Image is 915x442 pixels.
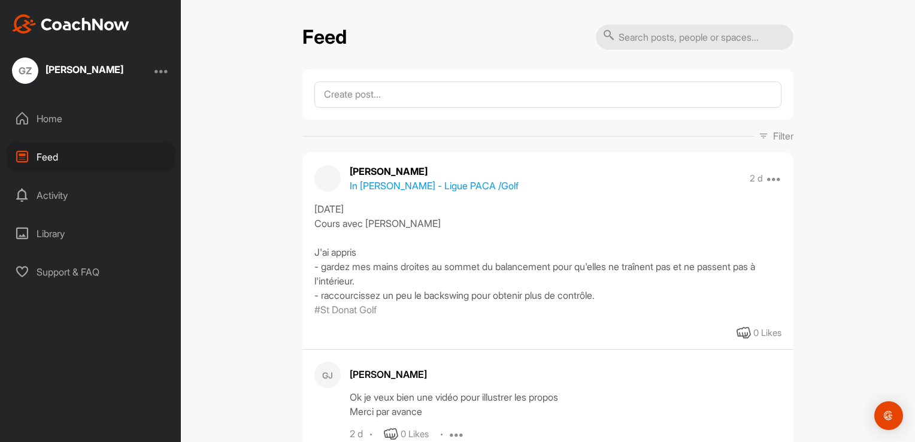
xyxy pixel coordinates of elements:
p: In [PERSON_NAME] - Ligue PACA / Golf [350,178,519,193]
div: 0 Likes [753,326,781,340]
div: [DATE] Cours avec [PERSON_NAME] J'ai appris - gardez mes mains droites au sommet du balancement p... [314,202,781,302]
div: GZ [12,57,38,84]
div: Feed [7,142,175,172]
h2: Feed [302,26,347,49]
p: 2 d [750,172,763,184]
div: Support & FAQ [7,257,175,287]
p: #St Donat Golf [314,302,377,317]
div: 2 d [350,428,363,440]
div: Activity [7,180,175,210]
p: Filter [773,129,793,143]
div: [PERSON_NAME] [46,65,123,74]
div: Home [7,104,175,134]
div: GJ [314,362,341,388]
p: [PERSON_NAME] [350,164,519,178]
img: CoachNow [12,14,129,34]
div: Library [7,219,175,249]
input: Search posts, people or spaces... [596,25,793,50]
div: [PERSON_NAME] [350,367,781,382]
div: Open Intercom Messenger [874,401,903,430]
div: 0 Likes [401,428,429,441]
div: Ok je veux bien une vidéo pour illustrer les propos Merci par avance [350,390,781,419]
